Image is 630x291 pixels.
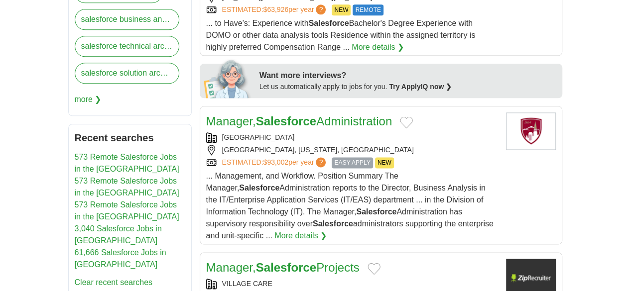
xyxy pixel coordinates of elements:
a: Try ApplyIQ now ❯ [389,83,452,91]
strong: Salesforce [239,184,279,192]
span: NEW [375,157,394,168]
strong: Salesforce [309,19,349,27]
a: 573 Remote Salesforce Jobs in the [GEOGRAPHIC_DATA] [75,153,179,173]
span: $93,002 [263,158,288,166]
span: $63,926 [263,5,288,13]
strong: Salesforce [313,219,353,228]
a: 573 Remote Salesforce Jobs in the [GEOGRAPHIC_DATA] [75,177,179,197]
span: REMOTE [353,4,383,15]
img: apply-iq-scientist.png [204,58,252,98]
a: salesforce technical architect [75,36,179,57]
a: 61,666 Salesforce Jobs in [GEOGRAPHIC_DATA] [75,248,166,269]
strong: Salesforce [256,114,316,128]
h2: Recent searches [75,130,185,145]
a: [GEOGRAPHIC_DATA] [222,133,295,141]
a: Manager,SalesforceAdministration [206,114,392,128]
a: salesforce business analyst [75,9,179,30]
span: NEW [332,4,351,15]
div: [GEOGRAPHIC_DATA], [US_STATE], [GEOGRAPHIC_DATA] [206,145,498,155]
span: EASY APPLY [332,157,373,168]
div: Want more interviews? [259,70,556,82]
div: VILLAGE CARE [206,279,498,289]
a: 3,040 Salesforce Jobs in [GEOGRAPHIC_DATA] [75,224,162,245]
a: 573 Remote Salesforce Jobs in the [GEOGRAPHIC_DATA] [75,200,179,221]
a: Clear recent searches [75,278,153,287]
button: Add to favorite jobs [400,116,413,128]
span: ... to Have’s: Experience with Bachelor's Degree Experience with DOMO or other data analysis tool... [206,19,476,51]
a: Manager,SalesforceProjects [206,261,360,274]
span: ? [316,157,326,167]
img: University of Denver logo [506,112,556,150]
span: ? [316,4,326,14]
a: salesforce solution architect [75,63,179,84]
a: ESTIMATED:$93,002per year? [222,157,328,168]
span: ... Management, and Workflow. Position Summary The Manager, Administration reports to the Directo... [206,172,494,240]
a: ESTIMATED:$63,926per year? [222,4,328,15]
strong: Salesforce [356,207,396,216]
strong: Salesforce [256,261,316,274]
span: more ❯ [75,90,102,109]
a: More details ❯ [352,41,404,53]
div: Let us automatically apply to jobs for you. [259,82,556,92]
button: Add to favorite jobs [368,263,380,275]
a: More details ❯ [274,230,327,242]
